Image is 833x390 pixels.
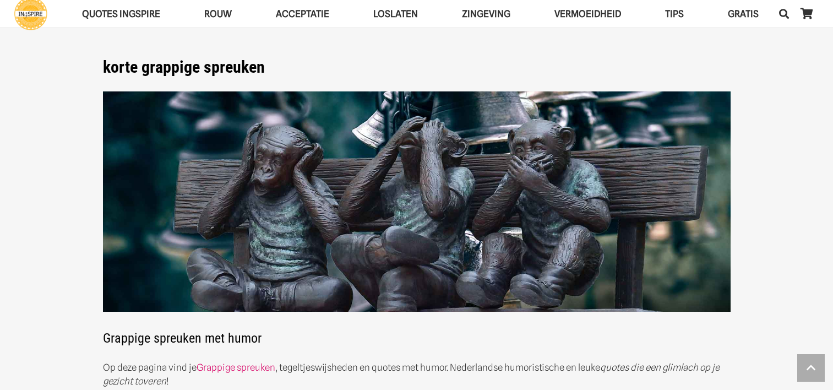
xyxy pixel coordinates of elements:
[103,57,731,77] h1: korte grappige spreuken
[276,8,329,19] span: Acceptatie
[665,8,684,19] span: TIPS
[462,8,510,19] span: Zingeving
[373,8,418,19] span: Loslaten
[197,362,275,373] a: Grappige spreuken
[103,362,720,387] em: quotes die een glimlach op je gezicht toveren
[554,8,621,19] span: VERMOEIDHEID
[797,354,825,382] a: Terug naar top
[204,8,232,19] span: ROUW
[728,8,759,19] span: GRATIS
[103,361,731,388] p: Op deze pagina vind je , tegeltjeswijsheden en quotes met humor. Nederlandse humoristische en leu...
[103,91,731,312] img: Grappige spreuken en quotes met humor op ingspire
[82,8,160,19] span: QUOTES INGSPIRE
